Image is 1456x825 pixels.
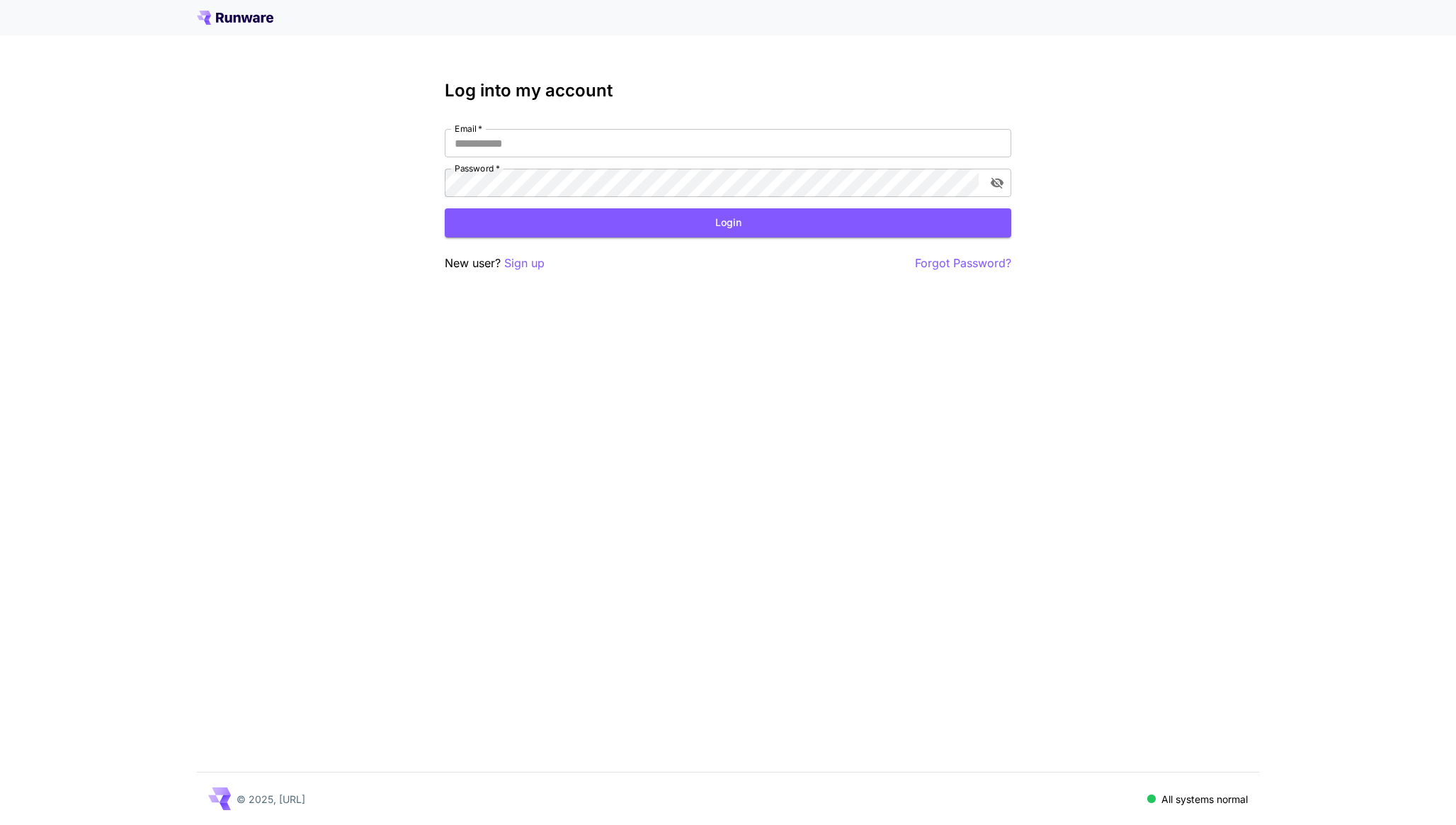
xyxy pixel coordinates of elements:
[237,792,305,807] p: © 2025, [URL]
[455,162,500,174] label: Password
[1161,792,1248,807] p: All systems normal
[455,123,482,135] label: Email
[445,208,1011,237] button: Login
[504,254,545,272] button: Sign up
[445,254,545,272] p: New user?
[445,81,1011,101] h3: Log into my account
[915,254,1011,272] button: Forgot Password?
[984,170,1010,196] button: toggle password visibility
